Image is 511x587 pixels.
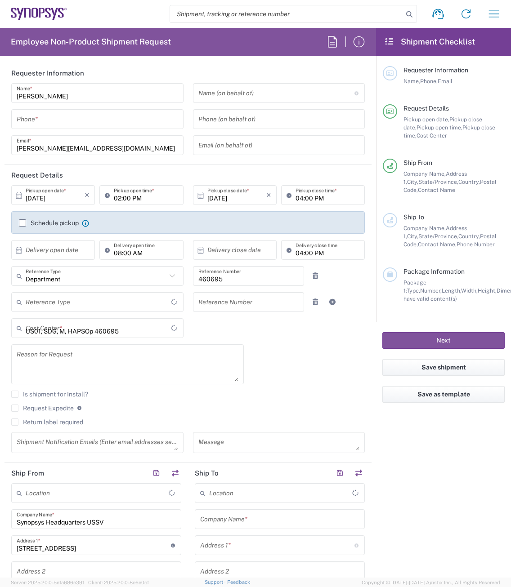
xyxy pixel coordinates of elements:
[458,178,480,185] span: Country,
[420,78,438,84] span: Phone,
[11,391,88,398] label: Is shipment for Install?
[418,233,458,240] span: State/Province,
[11,418,83,426] label: Return label required
[420,287,442,294] span: Number,
[403,67,468,74] span: Requester Information
[11,36,171,47] h2: Employee Non-Product Shipment Request
[417,124,462,131] span: Pickup open time,
[11,469,44,478] h2: Ship From
[407,287,420,294] span: Type,
[362,578,500,587] span: Copyright © [DATE]-[DATE] Agistix Inc., All Rights Reserved
[382,386,505,403] button: Save as template
[205,579,227,585] a: Support
[403,78,420,84] span: Name,
[418,187,455,193] span: Contact Name
[88,580,149,585] span: Client: 2025.20.0-8c6e0cf
[403,105,449,112] span: Request Details
[461,287,478,294] span: Width,
[170,5,403,22] input: Shipment, tracking or reference number
[403,170,446,177] span: Company Name,
[458,233,480,240] span: Country,
[418,241,457,248] span: Contact Name,
[195,469,219,478] h2: Ship To
[403,268,465,275] span: Package Information
[309,270,322,282] a: Remove Reference
[478,287,497,294] span: Height,
[11,171,63,180] h2: Request Details
[384,36,475,47] h2: Shipment Checklist
[403,116,449,123] span: Pickup open date,
[403,213,424,221] span: Ship To
[403,279,426,294] span: Package 1:
[418,178,458,185] span: State/Province,
[326,296,339,308] a: Add Reference
[382,332,505,349] button: Next
[85,188,90,202] i: ×
[227,579,250,585] a: Feedback
[11,405,74,412] label: Request Expedite
[19,219,79,227] label: Schedule pickup
[382,359,505,376] button: Save shipment
[407,178,418,185] span: City,
[407,233,418,240] span: City,
[11,580,84,585] span: Server: 2025.20.0-5efa686e39f
[457,241,495,248] span: Phone Number
[438,78,453,84] span: Email
[309,296,322,308] a: Remove Reference
[417,132,447,139] span: Cost Center
[11,69,84,78] h2: Requester Information
[266,188,271,202] i: ×
[403,159,432,166] span: Ship From
[403,225,446,231] span: Company Name,
[442,287,461,294] span: Length,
